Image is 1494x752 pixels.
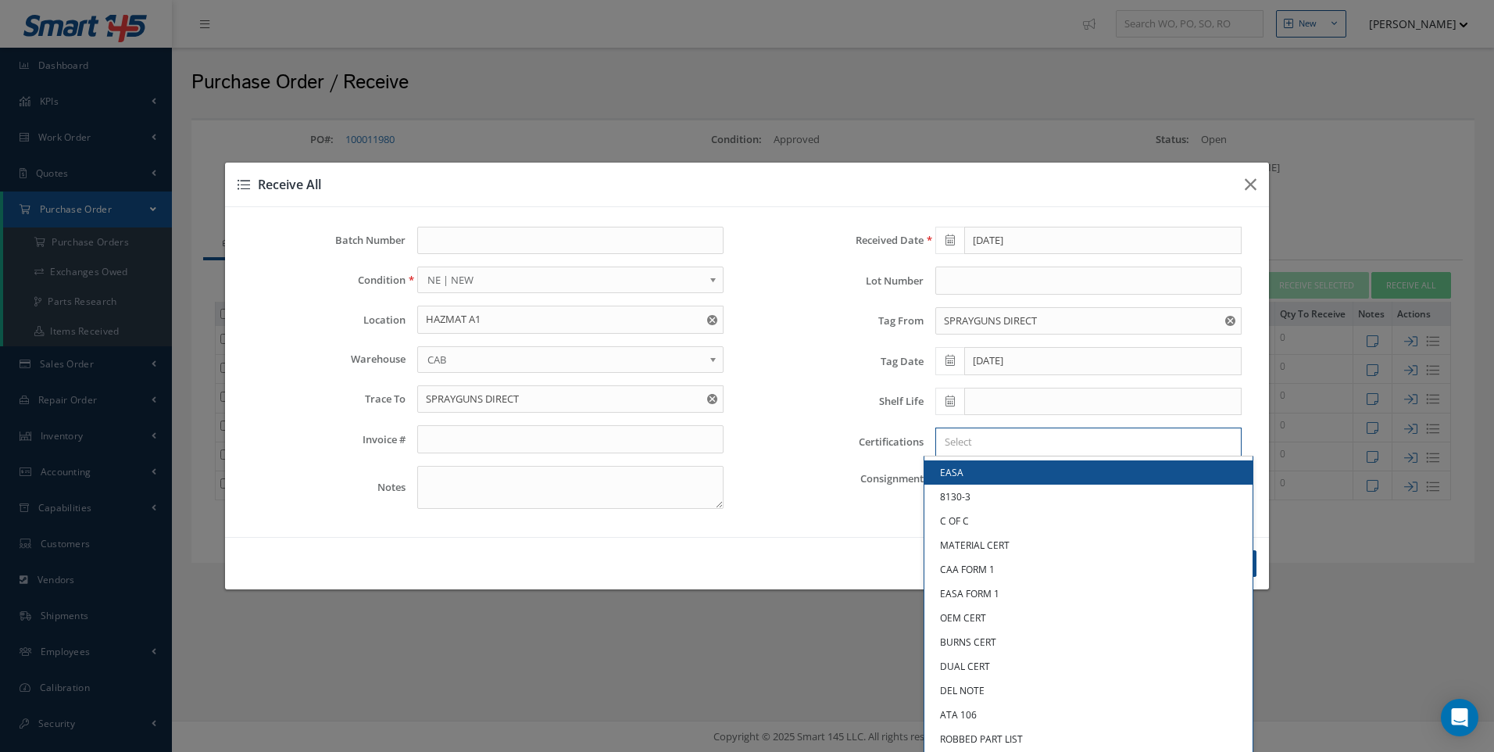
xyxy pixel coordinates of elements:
[759,436,924,448] label: Certifications
[704,306,724,334] button: Reset
[924,630,1253,654] a: BURNS CERT
[1441,699,1478,736] div: Open Intercom Messenger
[417,306,724,334] input: Location
[759,356,924,367] label: Tag Date
[258,176,321,193] span: Receive All
[924,485,1253,509] a: 8130-3
[241,235,406,246] label: Batch Number
[924,606,1253,630] a: OEM CERT
[759,235,924,246] label: Received Date
[924,703,1253,727] a: ATA 106
[241,393,406,405] label: Trace To
[938,434,1232,450] input: Search for option
[935,307,1242,335] input: Tag From
[241,274,406,286] label: Condition
[924,654,1253,679] a: DUAL CERT
[1225,316,1235,326] svg: Reset
[759,396,924,407] label: Shelf Life
[924,533,1253,557] a: MATERIAL CERT
[241,482,406,493] label: Notes
[924,679,1253,703] a: DEL NOTE
[427,270,703,289] span: NE | NEW
[707,394,717,404] svg: Reset
[924,582,1253,606] a: EASA FORM 1
[1222,307,1242,335] button: Reset
[417,385,724,414] input: Trace To
[759,473,924,485] label: Consignment
[704,385,724,414] button: Reset
[924,727,1253,751] a: ROBBED PART LIST
[707,315,717,325] svg: Reset
[924,557,1253,582] a: CAA FORM 1
[427,350,703,369] span: CAB
[241,353,406,365] label: Warehouse
[924,509,1253,533] a: C OF C
[241,314,406,326] label: Location
[759,315,924,327] label: Tag From
[759,275,924,287] label: Lot Number
[924,460,1253,485] a: EASA
[241,434,406,446] label: Invoice #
